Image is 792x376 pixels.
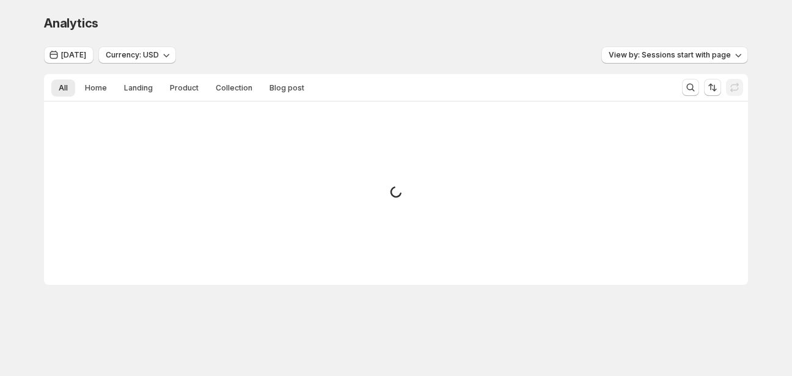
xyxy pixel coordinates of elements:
[216,83,252,93] span: Collection
[106,50,159,60] span: Currency: USD
[704,79,721,96] button: Sort the results
[609,50,731,60] span: View by: Sessions start with page
[61,50,86,60] span: [DATE]
[269,83,304,93] span: Blog post
[44,46,94,64] button: [DATE]
[98,46,176,64] button: Currency: USD
[124,83,153,93] span: Landing
[85,83,107,93] span: Home
[682,79,699,96] button: Search and filter results
[601,46,748,64] button: View by: Sessions start with page
[170,83,199,93] span: Product
[59,83,68,93] span: All
[44,16,98,31] span: Analytics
